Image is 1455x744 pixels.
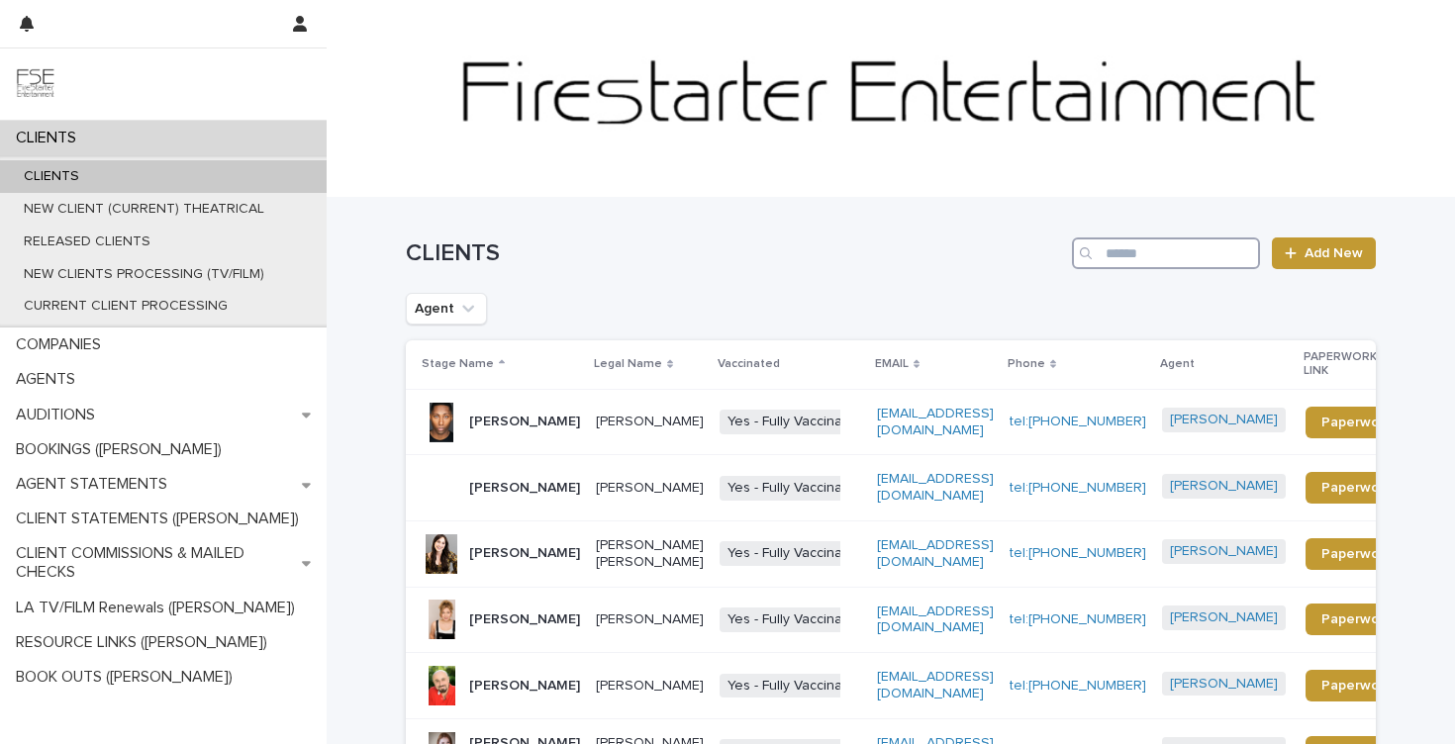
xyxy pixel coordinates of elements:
[422,353,494,375] p: Stage Name
[406,389,1439,455] tr: [PERSON_NAME][PERSON_NAME]Yes - Fully Vaccinated[EMAIL_ADDRESS][DOMAIN_NAME]tel:[PHONE_NUMBER][PE...
[720,410,871,434] span: Yes - Fully Vaccinated
[720,541,871,566] span: Yes - Fully Vaccinated
[1170,543,1278,560] a: [PERSON_NAME]
[469,545,580,562] p: [PERSON_NAME]
[1170,609,1278,626] a: [PERSON_NAME]
[8,266,280,283] p: NEW CLIENTS PROCESSING (TV/FILM)
[1321,416,1392,429] span: Paperwork
[596,537,704,571] p: [PERSON_NAME] [PERSON_NAME]
[1010,546,1146,560] a: tel:[PHONE_NUMBER]
[877,472,994,503] a: [EMAIL_ADDRESS][DOMAIN_NAME]
[596,480,704,497] p: [PERSON_NAME]
[1304,346,1397,383] p: PAPERWORK LINK
[596,414,704,430] p: [PERSON_NAME]
[1321,612,1392,626] span: Paperwork
[8,129,92,147] p: CLIENTS
[877,538,994,569] a: [EMAIL_ADDRESS][DOMAIN_NAME]
[469,678,580,695] p: [PERSON_NAME]
[406,293,487,325] button: Agent
[1306,407,1407,438] a: Paperwork
[1306,604,1407,635] a: Paperwork
[406,587,1439,653] tr: [PERSON_NAME][PERSON_NAME]Yes - Fully Vaccinated[EMAIL_ADDRESS][DOMAIN_NAME]tel:[PHONE_NUMBER][PE...
[877,407,994,437] a: [EMAIL_ADDRESS][DOMAIN_NAME]
[1010,679,1146,693] a: tel:[PHONE_NUMBER]
[596,611,704,628] p: [PERSON_NAME]
[594,353,662,375] p: Legal Name
[1321,547,1392,561] span: Paperwork
[406,653,1439,719] tr: [PERSON_NAME][PERSON_NAME]Yes - Fully Vaccinated[EMAIL_ADDRESS][DOMAIN_NAME]tel:[PHONE_NUMBER][PE...
[406,520,1439,587] tr: [PERSON_NAME][PERSON_NAME] [PERSON_NAME]Yes - Fully Vaccinated[EMAIL_ADDRESS][DOMAIN_NAME]tel:[PH...
[720,607,871,632] span: Yes - Fully Vaccinated
[8,440,238,459] p: BOOKINGS ([PERSON_NAME])
[1010,612,1146,626] a: tel:[PHONE_NUMBER]
[1306,472,1407,504] a: Paperwork
[596,678,704,695] p: [PERSON_NAME]
[1272,237,1376,269] a: Add New
[469,414,580,430] p: [PERSON_NAME]
[8,168,95,185] p: CLIENTS
[406,455,1439,521] tr: [PERSON_NAME][PERSON_NAME]Yes - Fully Vaccinated[EMAIL_ADDRESS][DOMAIN_NAME]tel:[PHONE_NUMBER][PE...
[8,510,315,528] p: CLIENT STATEMENTS ([PERSON_NAME])
[8,406,111,424] p: AUDITIONS
[1010,481,1146,495] a: tel:[PHONE_NUMBER]
[1321,679,1392,693] span: Paperwork
[1008,353,1045,375] p: Phone
[720,476,871,501] span: Yes - Fully Vaccinated
[1321,481,1392,495] span: Paperwork
[1305,246,1363,260] span: Add New
[8,233,166,250] p: RELEASED CLIENTS
[877,670,994,700] a: [EMAIL_ADDRESS][DOMAIN_NAME]
[8,335,117,354] p: COMPANIES
[1170,412,1278,428] a: [PERSON_NAME]
[1010,415,1146,428] a: tel:[PHONE_NUMBER]
[1306,538,1407,570] a: Paperwork
[8,201,280,218] p: NEW CLIENT (CURRENT) THEATRICAL
[720,674,871,698] span: Yes - Fully Vaccinated
[8,370,91,389] p: AGENTS
[8,544,302,582] p: CLIENT COMMISSIONS & MAILED CHECKS
[1160,353,1195,375] p: Agent
[877,604,994,635] a: [EMAIL_ADDRESS][DOMAIN_NAME]
[8,298,243,315] p: CURRENT CLIENT PROCESSING
[469,611,580,628] p: [PERSON_NAME]
[8,633,283,652] p: RESOURCE LINKS ([PERSON_NAME])
[8,599,311,617] p: LA TV/FILM Renewals ([PERSON_NAME])
[1306,670,1407,701] a: Paperwork
[875,353,909,375] p: EMAIL
[1170,676,1278,693] a: [PERSON_NAME]
[469,480,580,497] p: [PERSON_NAME]
[8,668,248,687] p: BOOK OUTS ([PERSON_NAME])
[1072,237,1260,269] input: Search
[406,239,1064,268] h1: CLIENTS
[718,353,780,375] p: Vaccinated
[8,475,183,494] p: AGENT STATEMENTS
[16,64,55,104] img: 9JgRvJ3ETPGCJDhvPVA5
[1170,478,1278,495] a: [PERSON_NAME]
